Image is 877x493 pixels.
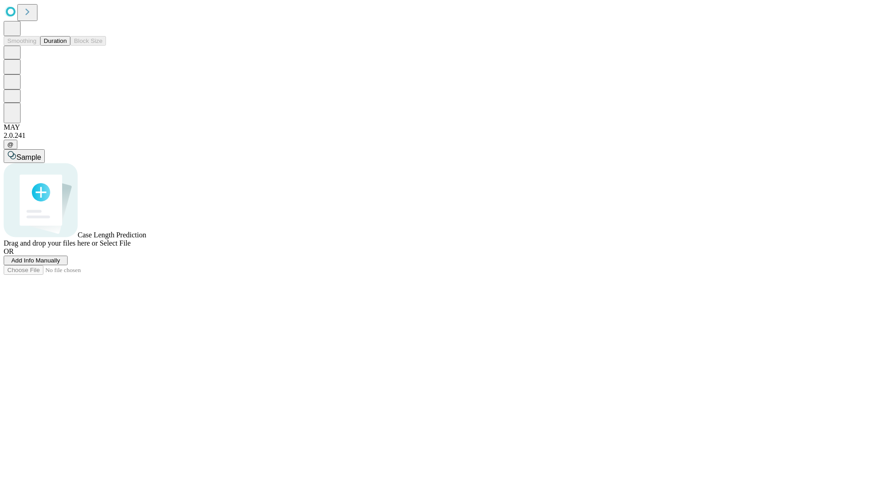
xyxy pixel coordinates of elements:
[4,36,40,46] button: Smoothing
[7,141,14,148] span: @
[11,257,60,264] span: Add Info Manually
[4,123,873,131] div: MAY
[4,239,98,247] span: Drag and drop your files here or
[78,231,146,239] span: Case Length Prediction
[4,256,68,265] button: Add Info Manually
[4,149,45,163] button: Sample
[4,247,14,255] span: OR
[4,140,17,149] button: @
[4,131,873,140] div: 2.0.241
[40,36,70,46] button: Duration
[70,36,106,46] button: Block Size
[100,239,131,247] span: Select File
[16,153,41,161] span: Sample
